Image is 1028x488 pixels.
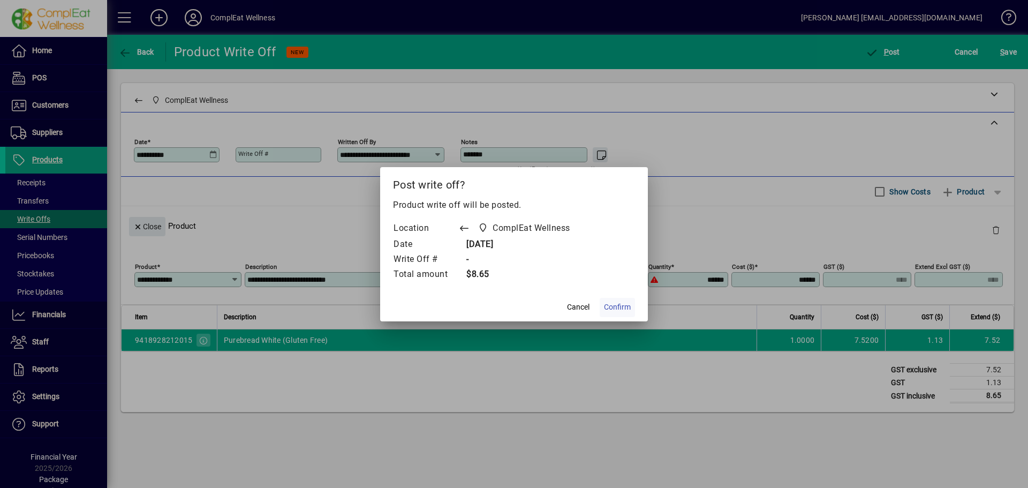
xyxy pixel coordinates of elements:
td: - [458,252,591,267]
span: ComplEat Wellness [493,222,570,235]
td: [DATE] [458,237,591,252]
span: ComplEat Wellness [475,221,575,236]
button: Confirm [600,298,635,317]
td: Location [393,220,458,237]
td: Date [393,237,458,252]
td: Write Off # [393,252,458,267]
p: Product write off will be posted. [393,199,635,212]
h2: Post write off? [380,167,648,198]
span: Cancel [567,302,589,313]
button: Cancel [561,298,595,317]
td: Total amount [393,267,458,282]
td: $8.65 [458,267,591,282]
span: Confirm [604,302,631,313]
